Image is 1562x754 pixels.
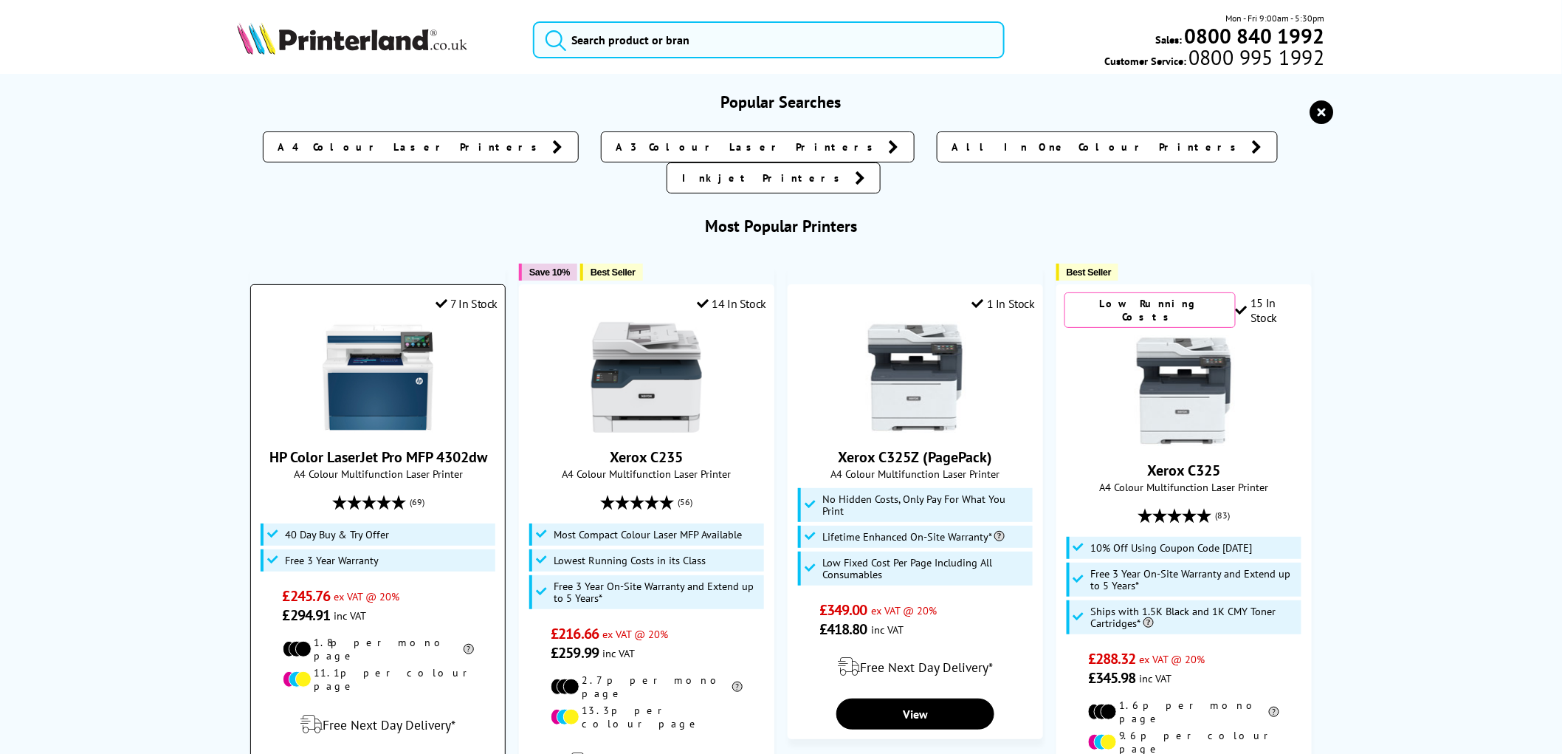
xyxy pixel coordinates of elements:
[1185,22,1325,49] b: 0800 840 1992
[519,264,577,281] button: Save 10%
[533,21,1005,58] input: Search product or bran
[436,296,498,311] div: 7 In Stock
[1088,699,1279,725] li: 1.6p per mono page
[952,140,1245,154] span: All In One Colour Printers
[1226,11,1325,25] span: Mon - Fri 9:00am - 5:30pm
[860,421,971,436] a: Xerox C325Z (PagePack)
[819,600,867,620] span: £349.00
[796,467,1035,481] span: A4 Colour Multifunction Laser Printer
[258,467,498,481] span: A4 Colour Multifunction Laser Printer
[682,171,847,185] span: Inkjet Printers
[836,699,994,730] a: View
[971,296,1035,311] div: 1 In Stock
[601,131,915,162] a: A3 Colour Laser Printers
[1088,668,1136,688] span: £345.98
[237,216,1324,236] h3: Most Popular Printers
[554,529,742,541] span: Most Compact Colour Laser MFP Available
[551,624,599,643] span: £216.66
[1129,434,1239,449] a: Xerox C325
[529,267,570,278] span: Save 10%
[871,603,937,617] span: ex VAT @ 20%
[667,162,881,193] a: Inkjet Printers
[1104,50,1324,68] span: Customer Service:
[283,636,474,662] li: 1.8p per mono page
[616,140,881,154] span: A3 Colour Laser Printers
[410,488,424,516] span: (69)
[1186,50,1324,64] span: 0800 995 1992
[1067,267,1112,278] span: Best Seller
[1091,568,1298,592] span: Free 3 Year On-Site Warranty and Extend up to 5 Years*
[602,646,635,660] span: inc VAT
[283,666,474,693] li: 11.1p per colour page
[551,674,742,700] li: 2.7p per mono page
[580,264,643,281] button: Best Seller
[237,22,467,55] img: Printerland Logo
[610,448,684,467] a: Xerox C235
[1215,501,1230,529] span: (83)
[1147,461,1220,480] a: Xerox C325
[602,627,668,641] span: ex VAT @ 20%
[1183,29,1325,43] a: 0800 840 1992
[263,131,579,162] a: A4 Colour Laser Printers
[1064,480,1304,494] span: A4 Colour Multifunction Laser Printer
[1156,32,1183,47] span: Sales:
[554,555,706,566] span: Lowest Running Costs in its Class
[591,322,702,433] img: Xerox C235
[527,467,766,481] span: A4 Colour Multifunction Laser Printer
[323,322,433,433] img: HP Color LaserJet Pro MFP 4302dw
[237,22,514,58] a: Printerland Logo
[937,131,1278,162] a: All In One Colour Printers
[1129,335,1239,446] img: Xerox C325
[1091,542,1253,554] span: 10% Off Using Coupon Code [DATE]
[697,296,766,311] div: 14 In Stock
[285,555,379,566] span: Free 3 Year Warranty
[819,620,867,639] span: £418.80
[237,92,1324,112] h3: Popular Searches
[285,529,389,541] span: 40 Day Buy & Try Offer
[334,609,366,623] span: inc VAT
[283,586,331,606] span: £245.76
[334,589,399,603] span: ex VAT @ 20%
[1140,652,1205,666] span: ex VAT @ 20%
[283,606,331,625] span: £294.91
[871,623,904,637] span: inc VAT
[1140,671,1172,685] span: inc VAT
[1056,264,1119,281] button: Best Seller
[551,643,599,662] span: £259.99
[1064,292,1236,328] div: Low Running Costs
[591,267,636,278] span: Best Seller
[323,421,433,436] a: HP Color LaserJet Pro MFP 4302dw
[822,557,1029,580] span: Low Fixed Cost Per Page Including All Consumables
[678,488,693,516] span: (56)
[278,140,546,154] span: A4 Colour Laser Printers
[554,580,760,604] span: Free 3 Year On-Site Warranty and Extend up to 5 Years*
[1088,649,1136,668] span: £288.32
[269,448,487,467] a: HP Color LaserJet Pro MFP 4302dw
[822,531,1005,543] span: Lifetime Enhanced On-Site Warranty*
[860,322,971,433] img: Xerox C325Z (PagePack)
[838,448,992,467] a: Xerox C325Z (PagePack)
[1091,606,1298,629] span: Ships with 1.5K Black and 1K CMY Toner Cartridges*
[1236,295,1304,325] div: 15 In Stock
[551,704,742,730] li: 13.3p per colour page
[591,421,702,436] a: Xerox C235
[796,646,1035,688] div: modal_delivery
[258,704,498,745] div: modal_delivery
[822,493,1029,517] span: No Hidden Costs, Only Pay For What You Print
